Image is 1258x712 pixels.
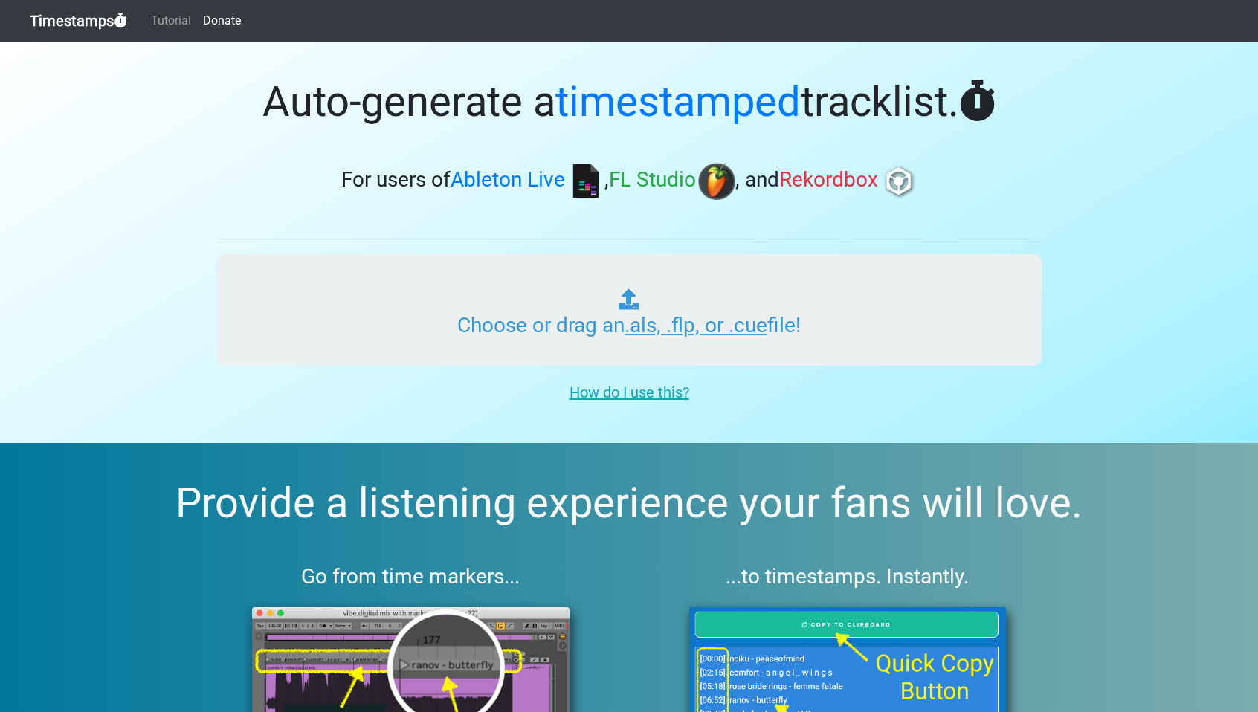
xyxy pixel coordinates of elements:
img: ableton.png [567,163,604,200]
span: Rekordbox [779,168,878,192]
h3: ...to timestamps. Instantly. [654,564,1042,589]
a: Timestamps [30,6,127,36]
a: Donate [197,6,247,36]
h3: For users of , , and [216,163,1042,200]
span: FL Studio [609,168,696,192]
img: rb.png [880,163,917,200]
u: How do I use this? [570,383,689,401]
h3: Go from time markers... [216,564,605,589]
span: timestamped [555,77,801,126]
h1: Auto-generate a tracklist. [216,77,1042,127]
span: Ableton Live [451,168,565,192]
a: Tutorial [145,6,197,36]
h2: Provide a listening experience your fans will love. [36,479,1222,528]
img: fl.png [698,163,735,200]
